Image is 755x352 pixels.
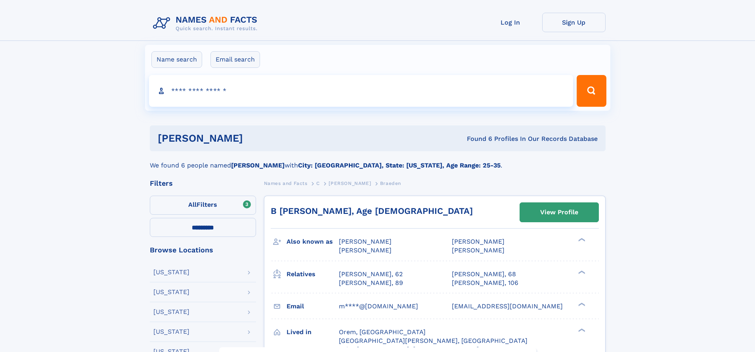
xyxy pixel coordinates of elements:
[153,329,189,335] div: [US_STATE]
[339,337,528,344] span: [GEOGRAPHIC_DATA][PERSON_NAME], [GEOGRAPHIC_DATA]
[452,270,516,279] a: [PERSON_NAME], 68
[298,162,501,169] b: City: [GEOGRAPHIC_DATA], State: [US_STATE], Age Range: 25-35
[153,269,189,275] div: [US_STATE]
[576,269,586,275] div: ❯
[210,51,260,68] label: Email search
[264,178,308,188] a: Names and Facts
[287,235,339,248] h3: Also known as
[339,328,426,336] span: Orem, [GEOGRAPHIC_DATA]
[355,135,598,143] div: Found 6 Profiles In Our Records Database
[271,206,473,216] a: B [PERSON_NAME], Age [DEMOGRAPHIC_DATA]
[287,325,339,339] h3: Lived in
[329,181,371,186] span: [PERSON_NAME]
[576,327,586,333] div: ❯
[576,302,586,307] div: ❯
[153,289,189,295] div: [US_STATE]
[150,151,606,170] div: We found 6 people named with .
[339,270,403,279] a: [PERSON_NAME], 62
[520,203,598,222] a: View Profile
[316,178,320,188] a: C
[452,246,505,254] span: [PERSON_NAME]
[329,178,371,188] a: [PERSON_NAME]
[150,180,256,187] div: Filters
[188,201,197,208] span: All
[380,181,401,186] span: Braeden
[452,238,505,245] span: [PERSON_NAME]
[576,237,586,242] div: ❯
[339,279,403,287] a: [PERSON_NAME], 89
[452,279,518,287] a: [PERSON_NAME], 106
[231,162,285,169] b: [PERSON_NAME]
[339,246,392,254] span: [PERSON_NAME]
[287,267,339,281] h3: Relatives
[339,238,392,245] span: [PERSON_NAME]
[151,51,202,68] label: Name search
[153,309,189,315] div: [US_STATE]
[577,75,606,107] button: Search Button
[150,196,256,215] label: Filters
[287,300,339,313] h3: Email
[316,181,320,186] span: C
[150,246,256,254] div: Browse Locations
[150,13,264,34] img: Logo Names and Facts
[540,203,578,221] div: View Profile
[149,75,573,107] input: search input
[542,13,606,32] a: Sign Up
[452,302,563,310] span: [EMAIL_ADDRESS][DOMAIN_NAME]
[158,133,355,143] h1: [PERSON_NAME]
[479,13,542,32] a: Log In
